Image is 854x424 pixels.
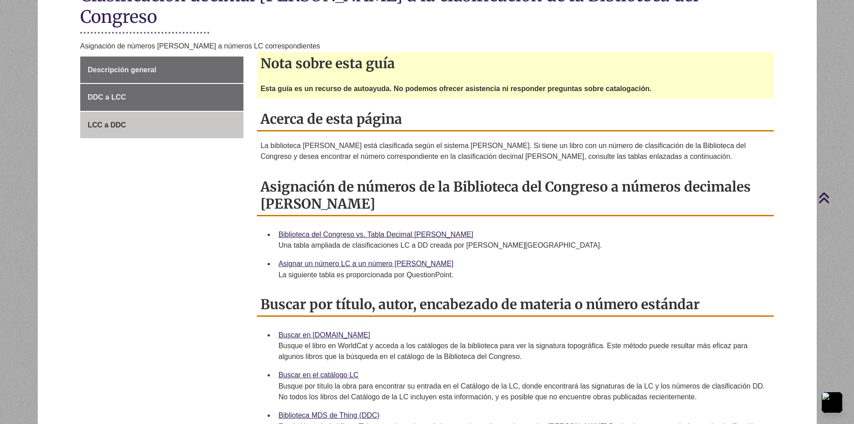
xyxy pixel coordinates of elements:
[80,42,320,50] font: Asignación de números [PERSON_NAME] a números LC correspondientes
[260,55,395,72] font: Nota sobre esta guía
[260,296,700,313] font: Buscar por título, autor, encabezado de materia o número estándar
[80,84,243,111] a: DDC a LCC
[88,93,126,101] font: DDC a LCC
[278,260,453,267] a: Asignar un número LC a un número [PERSON_NAME]
[260,178,751,212] font: Asignación de números de la Biblioteca del Congreso a números decimales [PERSON_NAME]
[278,271,453,279] font: La siguiente tabla es proporcionada por QuestionPoint.
[278,371,359,379] a: Buscar en el catálogo LC
[278,382,765,401] font: Busque por título la obra para encontrar su entrada en el Catálogo de la LC, donde encontrará las...
[260,85,651,92] font: Esta guía es un recurso de autoayuda. No podemos ofrecer asistencia ni responder preguntas sobre ...
[260,142,746,160] font: La biblioteca [PERSON_NAME] está clasificada según el sistema [PERSON_NAME]. Si tiene un libro co...
[278,231,473,238] a: Biblioteca del Congreso vs. Tabla Decimal [PERSON_NAME]
[278,342,748,360] font: Busque el libro en WorldCat y acceda a los catálogos de la biblioteca para ver la signatura topog...
[278,411,380,419] a: Biblioteca MDS de Thing (DDC)
[818,192,852,204] a: Volver arriba
[80,112,243,139] a: LCC a DDC
[278,241,602,249] font: Una tabla ampliada de clasificaciones LC a DD creada por [PERSON_NAME][GEOGRAPHIC_DATA].
[80,57,243,139] div: Menú de la página de guía
[88,121,126,129] font: LCC a DDC
[80,57,243,83] a: Descripción general
[88,66,156,74] font: Descripción general
[260,110,402,127] font: Acerca de esta página
[278,331,370,339] a: Buscar en [DOMAIN_NAME]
